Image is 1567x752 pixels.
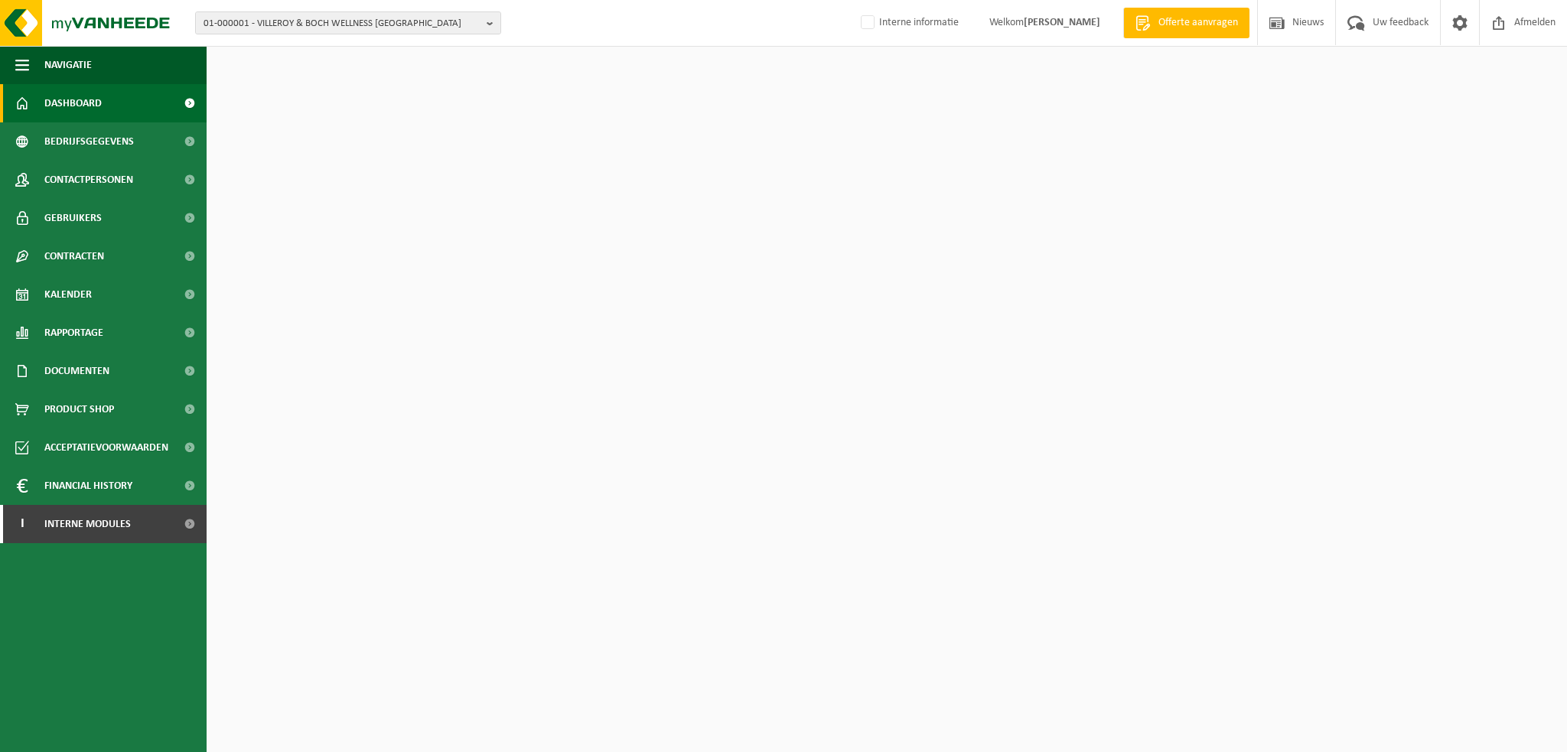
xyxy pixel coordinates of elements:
span: 01-000001 - VILLEROY & BOCH WELLNESS [GEOGRAPHIC_DATA] [204,12,481,35]
span: Product Shop [44,390,114,428]
a: Offerte aanvragen [1123,8,1249,38]
span: Documenten [44,352,109,390]
span: Dashboard [44,84,102,122]
span: Financial History [44,467,132,505]
span: Interne modules [44,505,131,543]
span: Offerte aanvragen [1155,15,1242,31]
span: Contracten [44,237,104,275]
label: Interne informatie [858,11,959,34]
span: Kalender [44,275,92,314]
span: I [15,505,29,543]
strong: [PERSON_NAME] [1024,17,1100,28]
span: Rapportage [44,314,103,352]
span: Contactpersonen [44,161,133,199]
span: Acceptatievoorwaarden [44,428,168,467]
button: 01-000001 - VILLEROY & BOCH WELLNESS [GEOGRAPHIC_DATA] [195,11,501,34]
span: Gebruikers [44,199,102,237]
span: Bedrijfsgegevens [44,122,134,161]
span: Navigatie [44,46,92,84]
